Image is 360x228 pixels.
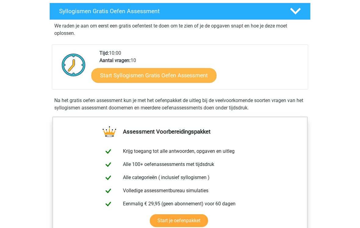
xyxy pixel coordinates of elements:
[54,23,306,37] p: We raden je aan om eerst een gratis oefentest te doen om te zien of je de opgaven snapt en hoe je...
[150,215,208,227] a: Start je oefenpakket
[58,50,89,80] img: Klok
[59,8,280,15] h4: Syllogismen Gratis Oefen Assessment
[52,97,308,112] div: Na het gratis oefen assessment kun je met het oefenpakket de uitleg bij de veelvoorkomende soorte...
[95,50,308,90] div: 10:00 10
[99,58,131,64] b: Aantal vragen:
[99,50,109,56] b: Tijd:
[92,68,217,83] a: Start Syllogismen Gratis Oefen Assessment
[47,3,313,20] a: Syllogismen Gratis Oefen Assessment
